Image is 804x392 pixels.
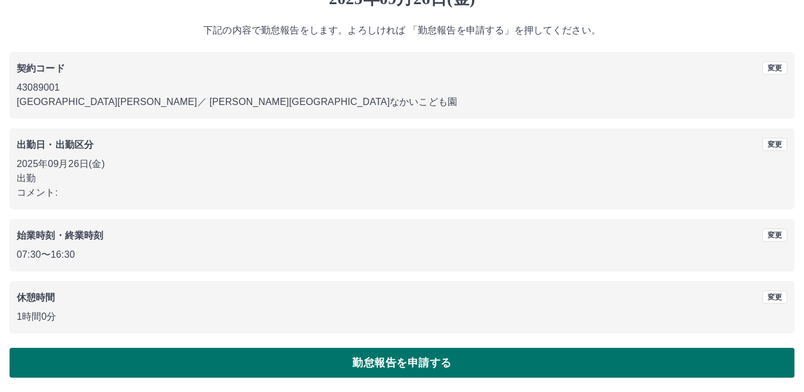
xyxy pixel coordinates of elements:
[17,230,103,240] b: 始業時刻・終業時刻
[17,310,787,324] p: 1時間0分
[762,291,787,304] button: 変更
[762,61,787,75] button: 変更
[17,81,787,95] p: 43089001
[10,23,794,38] p: 下記の内容で勤怠報告をします。よろしければ 「勤怠報告を申請する」を押してください。
[762,138,787,151] button: 変更
[17,140,94,150] b: 出勤日・出勤区分
[17,63,65,73] b: 契約コード
[17,157,787,171] p: 2025年09月26日(金)
[17,171,787,186] p: 出勤
[10,348,794,378] button: 勤怠報告を申請する
[17,186,787,200] p: コメント:
[17,292,55,303] b: 休憩時間
[762,229,787,242] button: 変更
[17,95,787,109] p: [GEOGRAPHIC_DATA][PERSON_NAME] ／ [PERSON_NAME][GEOGRAPHIC_DATA]なかいこども園
[17,248,787,262] p: 07:30 〜 16:30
